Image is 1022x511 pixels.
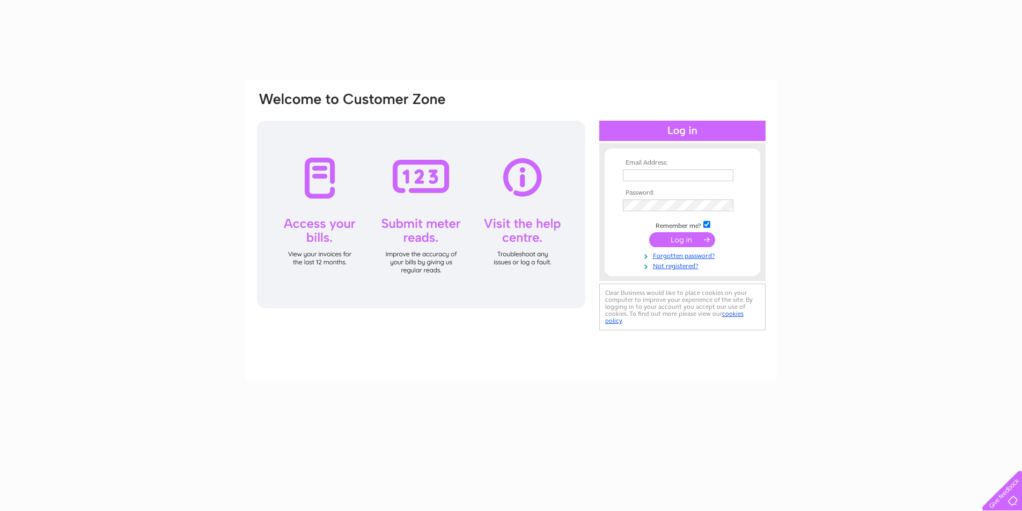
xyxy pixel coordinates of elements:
[620,219,745,230] td: Remember me?
[623,250,745,260] a: Forgotten password?
[605,310,744,324] a: cookies policy
[620,189,745,197] th: Password:
[620,159,745,167] th: Email Address:
[623,260,745,270] a: Not registered?
[649,232,715,247] input: Submit
[599,284,766,330] div: Clear Business would like to place cookies on your computer to improve your experience of the sit...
